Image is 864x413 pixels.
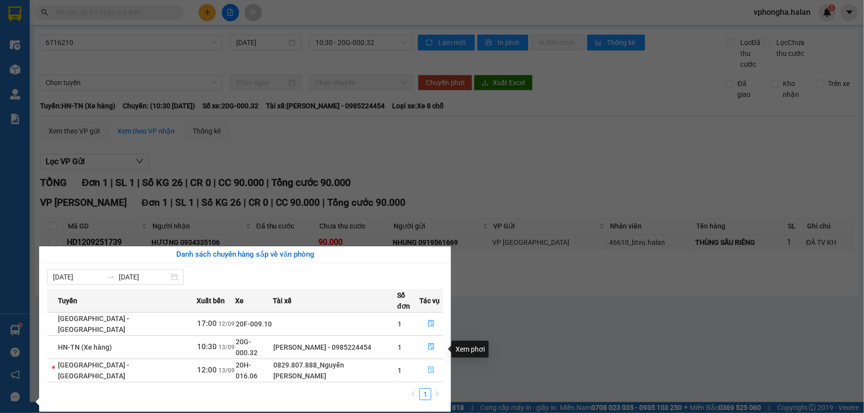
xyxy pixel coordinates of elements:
[420,389,431,400] a: 1
[420,339,443,355] button: file-done
[119,272,169,282] input: Đến ngày
[197,295,225,306] span: Xuất bến
[420,363,443,378] button: file-done
[410,391,416,397] span: left
[218,367,235,374] span: 13/09
[419,388,431,400] li: 1
[397,290,419,312] span: Số đơn
[420,316,443,332] button: file-done
[197,342,217,351] span: 10:30
[197,366,217,374] span: 12:00
[47,249,443,261] div: Danh sách chuyến hàng sắp về văn phòng
[218,344,235,351] span: 13/09
[428,343,435,351] span: file-done
[398,320,402,328] span: 1
[428,367,435,374] span: file-done
[107,273,115,281] span: to
[452,341,489,358] div: Xem phơi
[236,361,257,380] span: 20H-016.06
[398,343,402,351] span: 1
[53,272,103,282] input: Từ ngày
[273,295,292,306] span: Tài xế
[431,388,443,400] li: Next Page
[236,320,272,328] span: 20F-009.10
[273,342,397,353] div: [PERSON_NAME] - 0985224454
[218,321,235,327] span: 12/09
[431,388,443,400] button: right
[434,391,440,397] span: right
[235,295,244,306] span: Xe
[419,295,440,306] span: Tác vụ
[107,273,115,281] span: swap-right
[428,320,435,328] span: file-done
[58,295,77,306] span: Tuyến
[407,388,419,400] li: Previous Page
[197,319,217,328] span: 17:00
[398,367,402,374] span: 1
[58,343,112,351] span: HN-TN (Xe hàng)
[58,315,129,333] span: [GEOGRAPHIC_DATA] - [GEOGRAPHIC_DATA]
[273,360,397,381] div: 0829.807.888_Nguyễn [PERSON_NAME]
[58,361,129,380] span: [GEOGRAPHIC_DATA] - [GEOGRAPHIC_DATA]
[407,388,419,400] button: left
[236,338,257,357] span: 20G-000.32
